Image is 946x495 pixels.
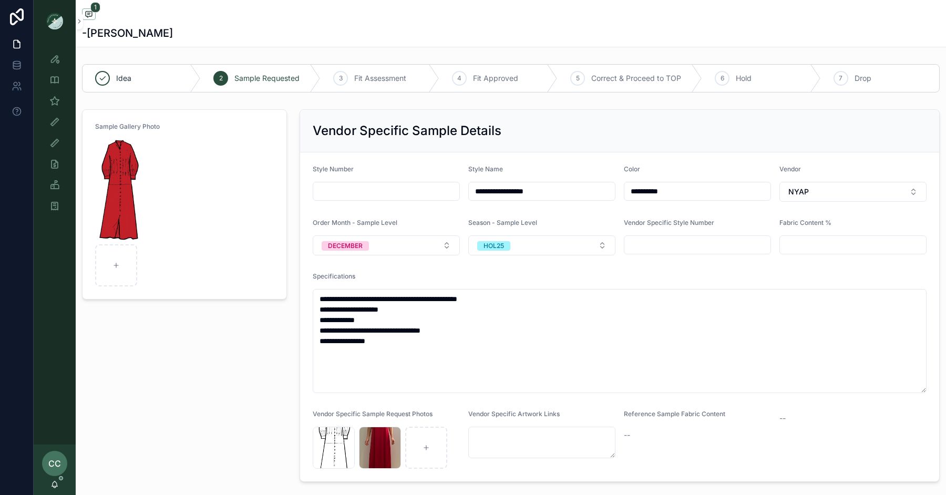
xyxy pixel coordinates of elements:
span: Style Name [468,165,503,173]
span: Season - Sample Level [468,219,537,226]
span: Reference Sample Fabric Content [624,410,725,418]
span: Sample Gallery Photo [95,122,160,130]
span: Fit Assessment [354,73,406,84]
span: CC [48,457,61,470]
span: Specifications [313,272,355,280]
span: Idea [116,73,131,84]
button: Select Button [313,235,460,255]
span: Vendor Specific Sample Request Photos [313,410,433,418]
span: Drop [855,73,871,84]
button: Select Button [779,182,927,202]
span: Vendor [779,165,801,173]
span: 6 [721,74,724,82]
span: Hold [736,73,752,84]
div: DECEMBER [328,241,363,251]
span: Style Number [313,165,354,173]
button: 1 [82,8,96,22]
span: 1 [90,2,100,13]
span: 5 [576,74,580,82]
span: Correct & Proceed to TOP [591,73,681,84]
span: 7 [839,74,842,82]
img: holiday-red-organza-dress.png [95,139,143,240]
h1: -[PERSON_NAME] [82,26,173,40]
span: Fit Approved [473,73,518,84]
div: scrollable content [34,42,76,229]
span: 4 [457,74,461,82]
span: Vendor Specific Artwork Links [468,410,560,418]
span: -- [779,413,786,424]
div: HOL25 [484,241,504,251]
span: 2 [219,74,223,82]
span: Order Month - Sample Level [313,219,397,226]
h2: Vendor Specific Sample Details [313,122,501,139]
span: Color [624,165,640,173]
span: Fabric Content % [779,219,831,226]
span: Vendor Specific Style Number [624,219,714,226]
img: App logo [46,13,63,29]
span: 3 [339,74,343,82]
span: Sample Requested [234,73,300,84]
span: NYAP [788,187,809,197]
span: -- [624,430,630,440]
button: Select Button [468,235,615,255]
